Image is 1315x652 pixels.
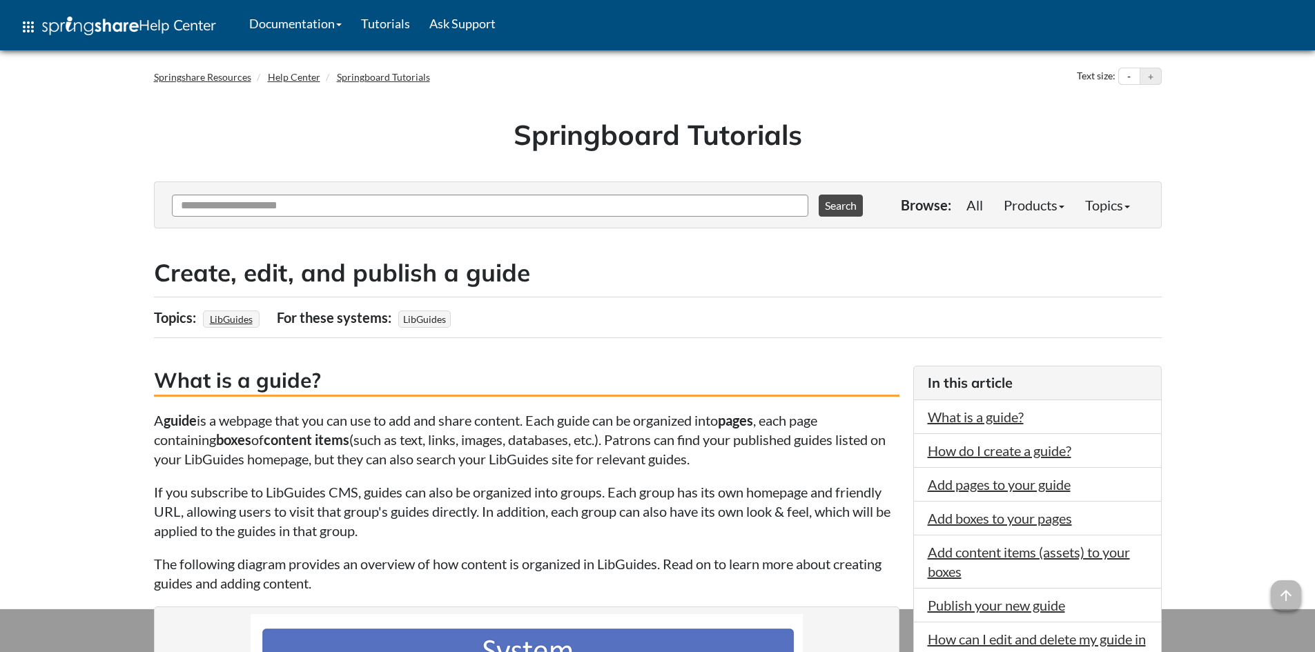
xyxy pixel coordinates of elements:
a: Springshare Resources [154,71,251,83]
a: Documentation [240,6,351,41]
a: Add content items (assets) to your boxes [928,544,1130,580]
strong: boxes [216,431,251,448]
h3: What is a guide? [154,366,899,397]
a: arrow_upward [1271,582,1301,598]
div: Text size: [1074,68,1118,86]
a: How do I create a guide? [928,442,1071,459]
h1: Springboard Tutorials [164,115,1151,154]
span: arrow_upward [1271,580,1301,611]
button: Increase text size [1140,68,1161,85]
button: Search [819,195,863,217]
div: For these systems: [277,304,395,330]
div: This site uses cookies as well as records your IP address for usage statistics. [140,620,1176,642]
a: Springboard Tutorials [337,71,430,83]
a: apps Help Center [10,6,226,48]
span: apps [20,19,37,35]
a: What is a guide? [928,408,1024,425]
strong: pages [718,412,753,428]
p: If you subscribe to LibGuides CMS, guides can also be organized into groups. Each group has its o... [154,482,899,540]
span: Help Center [139,16,216,34]
button: Decrease text size [1119,68,1140,85]
a: Ask Support [420,6,505,41]
a: Publish your new guide [928,597,1065,613]
h3: In this article [928,373,1147,393]
p: A is a webpage that you can use to add and share content. Each guide can be organized into , each... [154,411,899,468]
a: Add pages to your guide [928,476,1071,493]
a: Tutorials [351,6,420,41]
strong: guide [164,412,197,428]
a: Add boxes to your pages [928,510,1072,526]
strong: content items [264,431,349,448]
a: All [956,191,993,219]
p: Browse: [901,195,951,215]
div: Topics: [154,304,199,330]
a: Help Center [268,71,320,83]
h2: Create, edit, and publish a guide [154,256,1162,290]
p: The following diagram provides an overview of how content is organized in LibGuides. Read on to l... [154,554,899,593]
a: Topics [1075,191,1140,219]
a: Products [993,191,1075,219]
a: LibGuides [208,309,255,329]
span: LibGuides [398,310,451,328]
img: Springshare [42,17,139,35]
